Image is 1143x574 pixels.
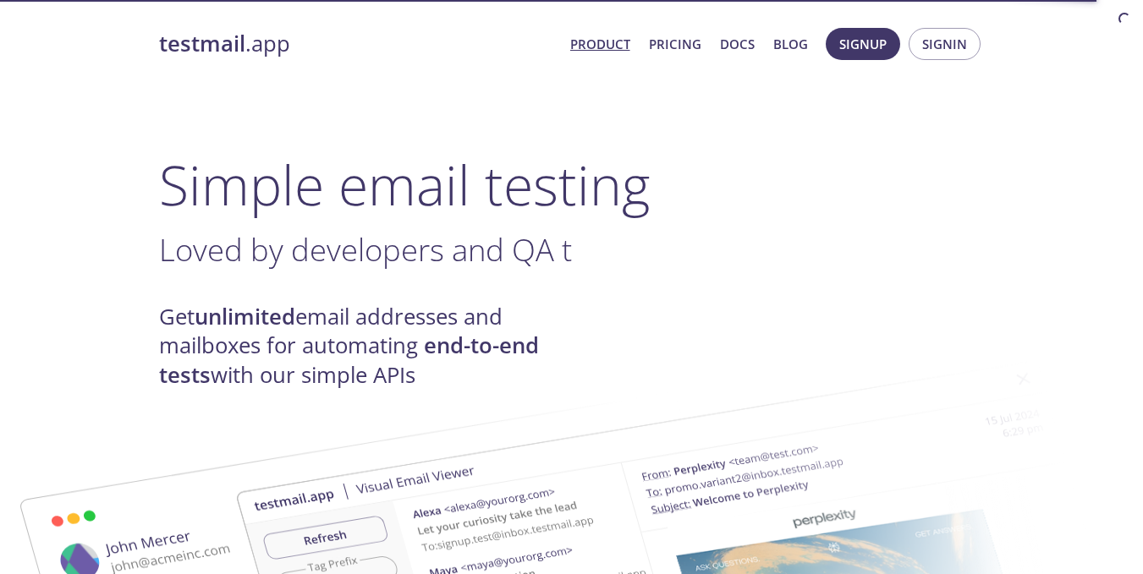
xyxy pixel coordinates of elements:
[159,228,572,271] span: Loved by developers and QA t
[159,152,985,217] h1: Simple email testing
[922,33,967,55] span: Signin
[720,33,755,55] a: Docs
[195,302,295,331] strong: unlimited
[159,331,539,389] strong: end-to-end tests
[570,33,630,55] a: Product
[649,33,701,55] a: Pricing
[159,29,245,58] strong: testmail
[826,28,900,60] button: Signup
[773,33,808,55] a: Blog
[159,30,557,58] a: testmail.app
[909,28,981,60] button: Signin
[159,303,572,390] h4: Get email addresses and mailboxes for automating with our simple APIs
[839,33,887,55] span: Signup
